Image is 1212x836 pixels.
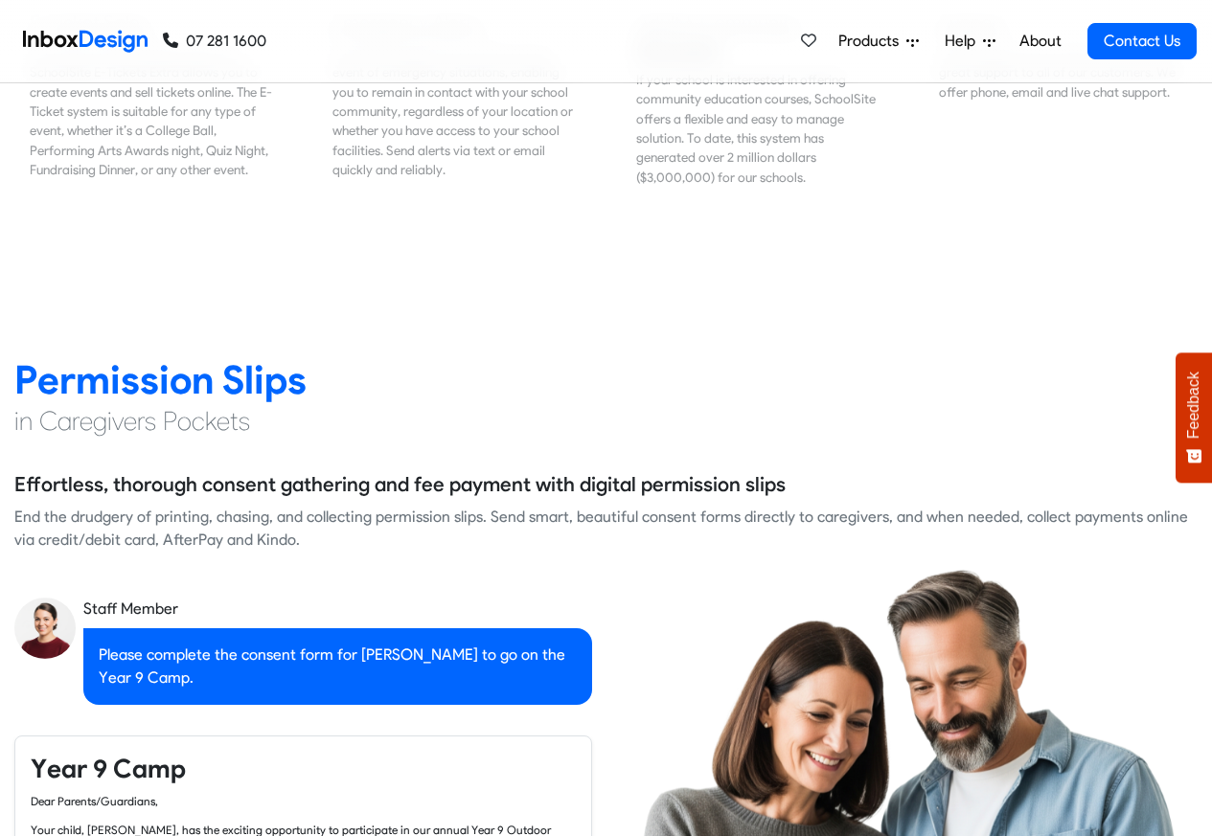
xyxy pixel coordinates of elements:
h4: Year 9 Camp [31,752,576,786]
button: Feedback - Show survey [1176,352,1212,483]
span: Feedback [1185,372,1202,439]
div: For all your event ticketing needs, our SchoolSite E-Tickets Extra allows you to create events an... [30,43,273,180]
h5: Effortless, thorough consent gathering and fee payment with digital permission slips [14,470,786,499]
a: Contact Us [1087,23,1197,59]
div: Staff Member [83,598,592,621]
div: End the drudgery of printing, chasing, and collecting permission slips. Send smart, beautiful con... [14,506,1198,552]
h4: in Caregivers Pockets [14,404,1198,439]
img: staff_avatar.png [14,598,76,659]
div: SchoolSite supports your school in the event of emergency situations, enabling you to remain in c... [332,43,576,180]
div: Please complete the consent form for [PERSON_NAME] to go on the Year 9 Camp. [83,628,592,705]
span: Products [838,30,906,53]
h2: Permission Slips [14,355,1198,404]
a: About [1014,22,1066,60]
a: Products [831,22,926,60]
div: If your school is interested in offering community education courses, SchoolSite offers a flexibl... [636,70,880,187]
a: 07 281 1600 [163,30,266,53]
span: Help [945,30,983,53]
a: Help [937,22,1003,60]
